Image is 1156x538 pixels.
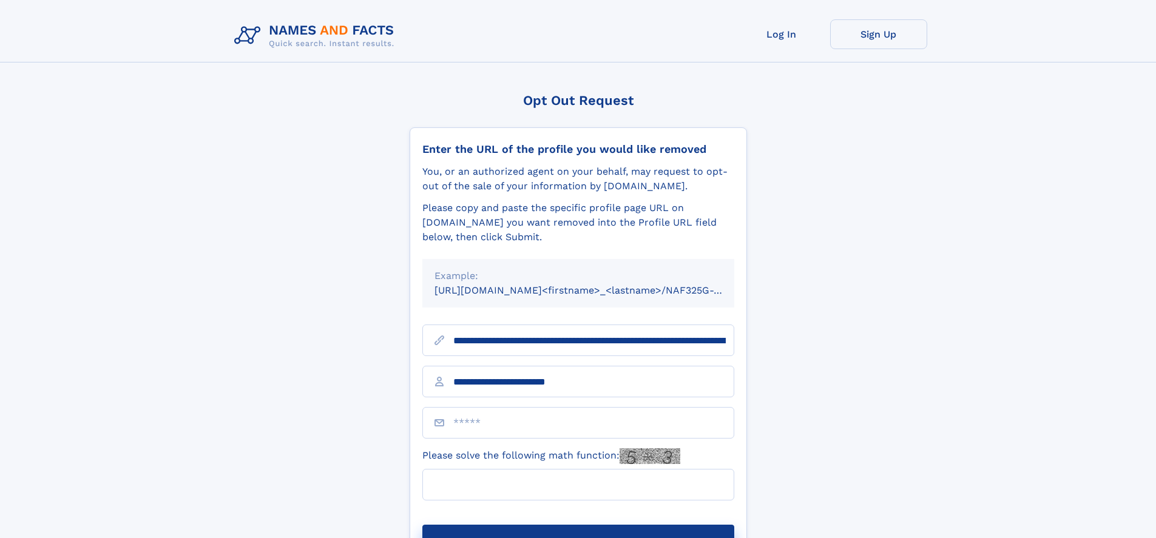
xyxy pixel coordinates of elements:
[229,19,404,52] img: Logo Names and Facts
[410,93,747,108] div: Opt Out Request
[422,164,734,193] div: You, or an authorized agent on your behalf, may request to opt-out of the sale of your informatio...
[434,269,722,283] div: Example:
[422,448,680,464] label: Please solve the following math function:
[422,143,734,156] div: Enter the URL of the profile you would like removed
[422,201,734,244] div: Please copy and paste the specific profile page URL on [DOMAIN_NAME] you want removed into the Pr...
[830,19,927,49] a: Sign Up
[733,19,830,49] a: Log In
[434,284,757,296] small: [URL][DOMAIN_NAME]<firstname>_<lastname>/NAF325G-xxxxxxxx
